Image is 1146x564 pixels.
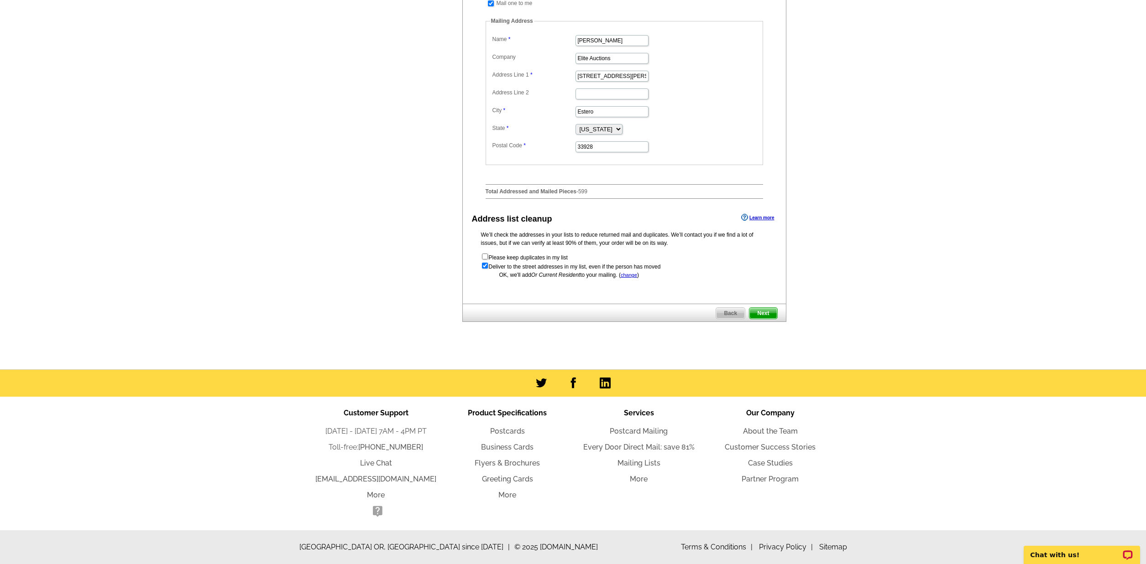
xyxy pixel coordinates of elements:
[475,459,540,467] a: Flyers & Brochures
[492,71,575,79] label: Address Line 1
[1018,535,1146,564] iframe: LiveChat chat widget
[498,491,516,499] a: More
[743,427,798,435] a: About the Team
[481,231,768,247] p: We’ll check the addresses in your lists to reduce returned mail and duplicates. We’ll contact you...
[716,307,745,319] a: Back
[749,308,777,319] span: Next
[310,442,442,453] li: Toll-free:
[486,188,576,195] strong: Total Addressed and Mailed Pieces
[472,213,552,225] div: Address list cleanup
[759,543,813,551] a: Privacy Policy
[748,459,793,467] a: Case Studies
[492,88,575,97] label: Address Line 2
[716,308,745,319] span: Back
[358,443,423,451] a: [PHONE_NUMBER]
[630,475,648,483] a: More
[490,427,525,435] a: Postcards
[482,475,533,483] a: Greeting Cards
[490,17,534,25] legend: Mailing Address
[578,188,587,195] span: 599
[531,272,580,278] span: Or Current Resident
[681,543,753,551] a: Terms & Conditions
[367,491,385,499] a: More
[360,459,392,467] a: Live Chat
[610,427,668,435] a: Postcard Mailing
[492,106,575,114] label: City
[617,459,660,467] a: Mailing Lists
[481,443,534,451] a: Business Cards
[819,543,847,551] a: Sitemap
[315,475,436,483] a: [EMAIL_ADDRESS][DOMAIN_NAME]
[468,409,547,417] span: Product Specifications
[299,542,510,553] span: [GEOGRAPHIC_DATA] OR, [GEOGRAPHIC_DATA] since [DATE]
[492,35,575,43] label: Name
[725,443,816,451] a: Customer Success Stories
[481,271,768,279] div: OK, we'll add to your mailing. ( )
[492,53,575,61] label: Company
[624,409,654,417] span: Services
[514,542,598,553] span: © 2025 [DOMAIN_NAME]
[746,409,795,417] span: Our Company
[492,141,575,150] label: Postal Code
[583,443,695,451] a: Every Door Direct Mail: save 81%
[492,124,575,132] label: State
[310,426,442,437] li: [DATE] - [DATE] 7AM - 4PM PT
[621,272,637,278] a: change
[344,409,408,417] span: Customer Support
[742,475,799,483] a: Partner Program
[741,214,774,221] a: Learn more
[481,253,768,271] form: Please keep duplicates in my list Deliver to the street addresses in my list, even if the person ...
